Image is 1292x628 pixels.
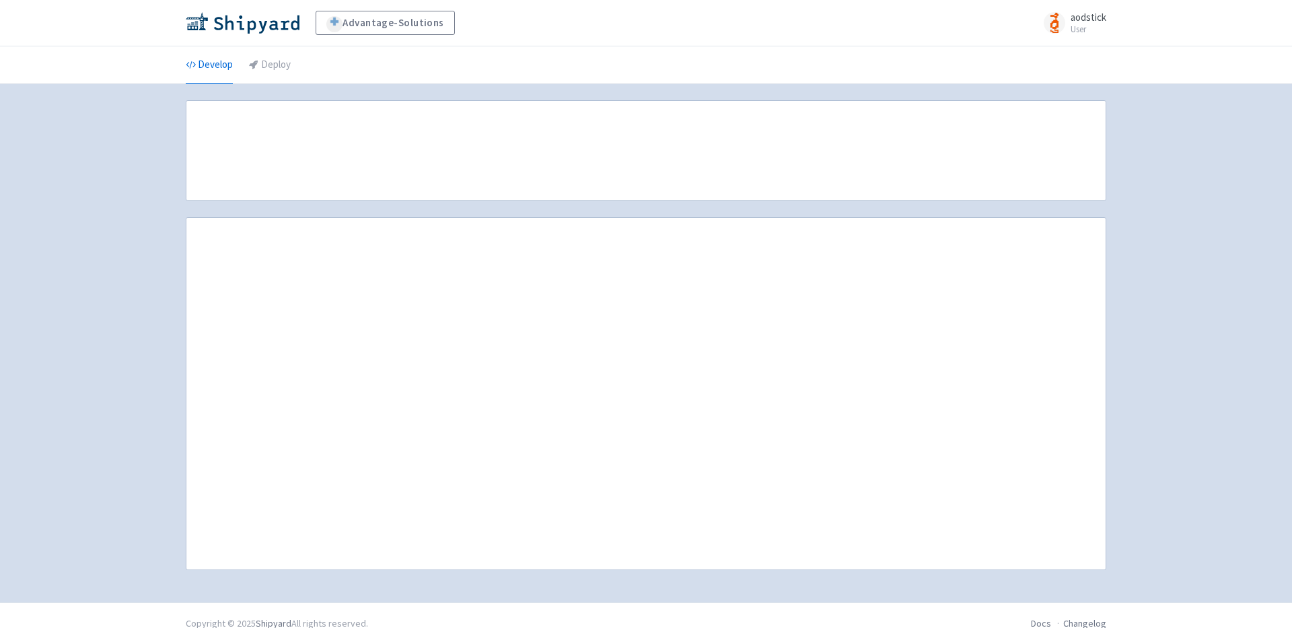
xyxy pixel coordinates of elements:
img: Shipyard logo [186,12,299,34]
a: aodstick User [1036,12,1106,34]
small: User [1071,25,1106,34]
a: Develop [186,46,233,84]
span: aodstick [1071,11,1106,24]
a: Deploy [249,46,291,84]
a: Advantage-Solutions [316,11,455,35]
